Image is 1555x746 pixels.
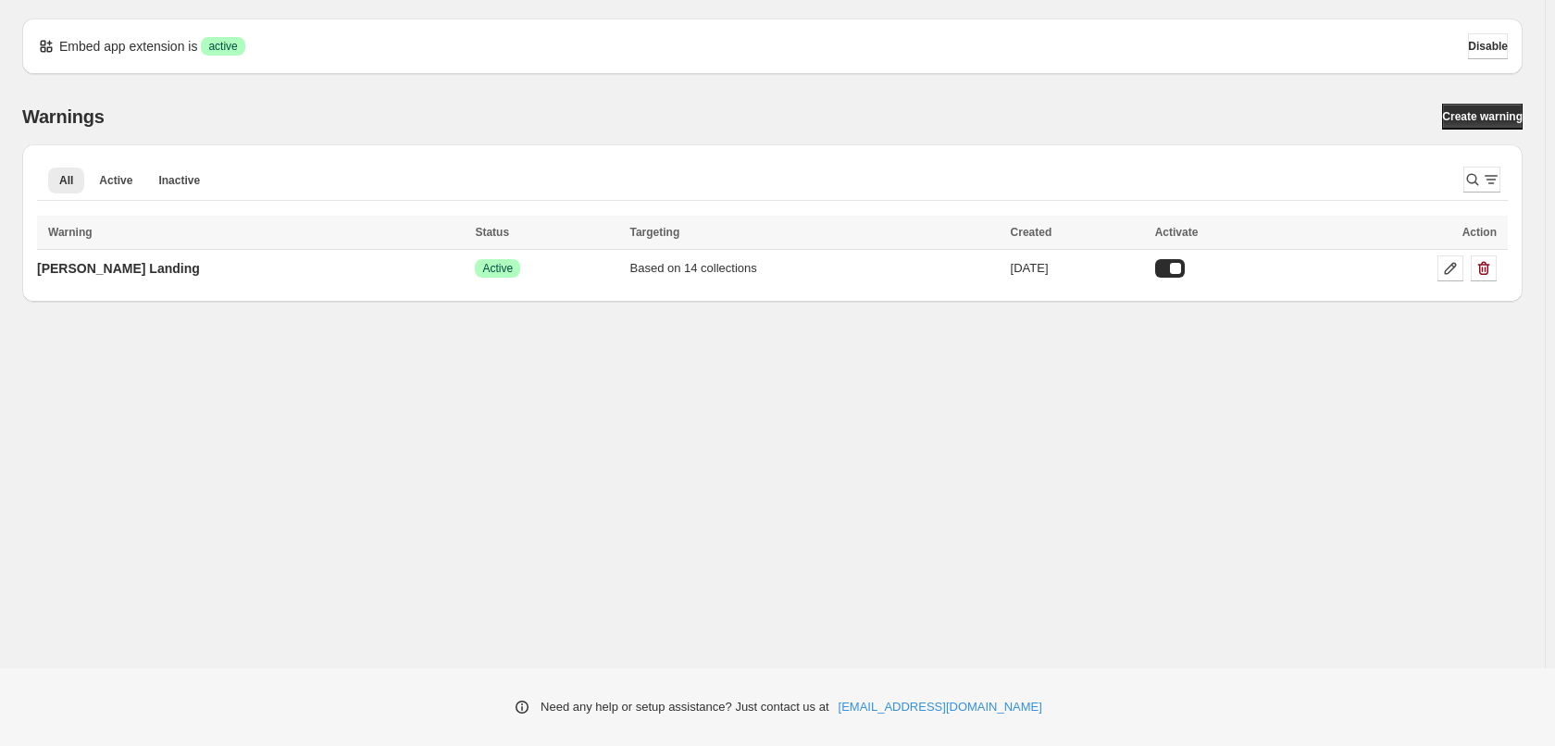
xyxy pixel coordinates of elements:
span: All [59,173,73,188]
span: Active [99,173,132,188]
span: Activate [1155,226,1199,239]
h2: Warnings [22,106,105,128]
a: Create warning [1442,104,1523,130]
span: Action [1462,226,1497,239]
span: active [208,39,237,54]
div: Based on 14 collections [630,259,1000,278]
span: Inactive [158,173,200,188]
span: Targeting [630,226,680,239]
span: Create warning [1442,109,1523,124]
span: Created [1011,226,1052,239]
span: Active [482,261,513,276]
button: Search and filter results [1463,167,1500,193]
p: Embed app extension is [59,37,197,56]
button: Disable [1468,33,1508,59]
span: Status [475,226,509,239]
a: [EMAIL_ADDRESS][DOMAIN_NAME] [839,698,1042,716]
a: [PERSON_NAME] Landing [37,254,200,283]
div: [DATE] [1011,259,1144,278]
span: Warning [48,226,93,239]
span: Disable [1468,39,1508,54]
p: [PERSON_NAME] Landing [37,259,200,278]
